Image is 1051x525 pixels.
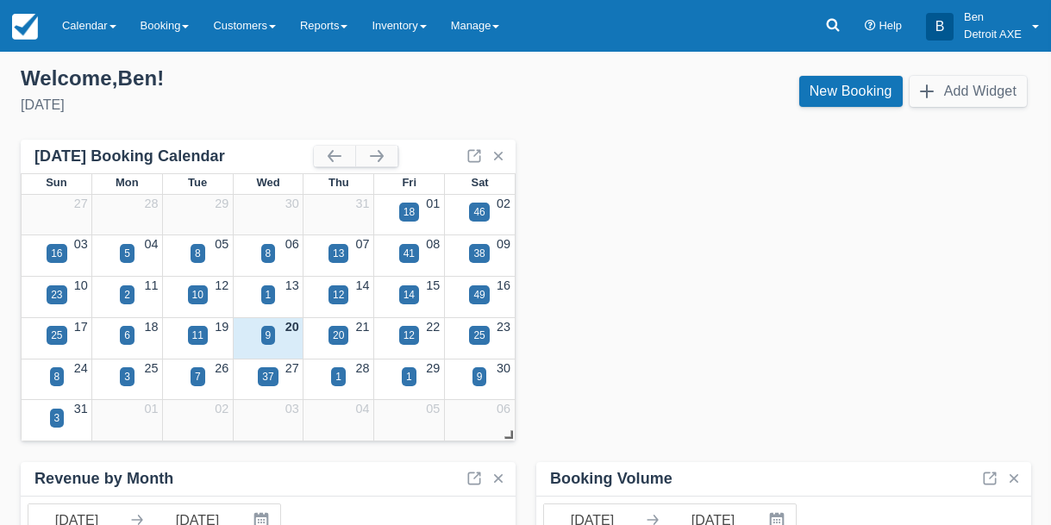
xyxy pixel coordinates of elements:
a: 07 [356,237,370,251]
div: 2 [124,287,130,303]
a: 06 [497,402,510,416]
a: 05 [215,237,228,251]
div: 8 [266,246,272,261]
div: 1 [266,287,272,303]
div: 3 [54,410,60,426]
a: 30 [285,197,299,210]
div: 1 [406,369,412,384]
span: Fri [402,176,416,189]
a: 29 [426,361,440,375]
a: 22 [426,320,440,334]
a: 23 [497,320,510,334]
a: 04 [144,237,158,251]
a: 10 [74,278,88,292]
span: Sun [46,176,66,189]
a: 31 [74,402,88,416]
a: 24 [74,361,88,375]
a: 27 [285,361,299,375]
div: 11 [192,328,203,343]
div: [DATE] Booking Calendar [34,147,314,166]
div: 9 [266,328,272,343]
a: 11 [144,278,158,292]
a: 02 [497,197,510,210]
div: 8 [54,369,60,384]
span: Tue [188,176,207,189]
a: 25 [144,361,158,375]
div: 5 [124,246,130,261]
span: Wed [256,176,279,189]
a: 20 [285,320,299,334]
a: 28 [144,197,158,210]
div: 14 [404,287,415,303]
a: 06 [285,237,299,251]
a: 29 [215,197,228,210]
div: 18 [404,204,415,220]
span: Thu [328,176,349,189]
span: Mon [116,176,139,189]
a: 17 [74,320,88,334]
a: 03 [285,402,299,416]
a: New Booking [799,76,903,107]
a: 16 [497,278,510,292]
div: 3 [124,369,130,384]
a: 14 [356,278,370,292]
a: 18 [144,320,158,334]
a: 04 [356,402,370,416]
div: 12 [404,328,415,343]
div: 20 [333,328,344,343]
div: 41 [404,246,415,261]
a: 28 [356,361,370,375]
div: [DATE] [21,95,512,116]
a: 19 [215,320,228,334]
i: Help [865,21,876,32]
a: 01 [426,197,440,210]
div: 8 [195,246,201,261]
div: 10 [192,287,203,303]
div: 9 [477,369,483,384]
a: 26 [215,361,228,375]
a: 30 [497,361,510,375]
span: Help [879,19,902,32]
a: 31 [356,197,370,210]
div: 6 [124,328,130,343]
div: 1 [335,369,341,384]
div: 13 [333,246,344,261]
div: B [926,13,954,41]
a: 05 [426,402,440,416]
div: 49 [473,287,485,303]
img: checkfront-main-nav-mini-logo.png [12,14,38,40]
div: 46 [473,204,485,220]
div: 23 [51,287,62,303]
p: Ben [964,9,1022,26]
a: 13 [285,278,299,292]
div: Welcome , Ben ! [21,66,512,91]
p: Detroit AXE [964,26,1022,43]
a: 02 [215,402,228,416]
div: 38 [473,246,485,261]
a: 03 [74,237,88,251]
div: 25 [473,328,485,343]
a: 08 [426,237,440,251]
a: 21 [356,320,370,334]
span: Sat [472,176,489,189]
div: 7 [195,369,201,384]
a: 09 [497,237,510,251]
a: 15 [426,278,440,292]
a: 01 [144,402,158,416]
div: Booking Volume [550,469,673,489]
div: 37 [262,369,273,384]
div: 25 [51,328,62,343]
button: Add Widget [910,76,1027,107]
a: 27 [74,197,88,210]
a: 12 [215,278,228,292]
div: Revenue by Month [34,469,173,489]
div: 12 [333,287,344,303]
div: 16 [51,246,62,261]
